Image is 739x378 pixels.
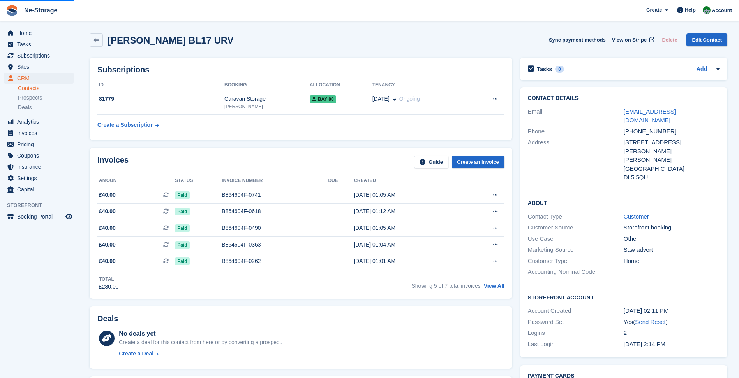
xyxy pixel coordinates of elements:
span: Paid [175,208,189,215]
a: Create an Invoice [452,156,504,168]
div: [DATE] 01:04 AM [354,241,462,249]
a: menu [4,116,74,127]
a: Create a Subscription [97,118,159,132]
span: Pricing [17,139,64,150]
div: [PHONE_NUMBER] [624,127,720,136]
a: Customer [624,213,649,220]
a: menu [4,184,74,195]
span: £40.00 [99,207,116,215]
span: Booking Portal [17,211,64,222]
img: Charlotte Nesbitt [703,6,711,14]
a: View All [484,283,504,289]
div: Create a Deal [119,350,153,358]
h2: Storefront Account [528,293,720,301]
div: Yes [624,318,720,327]
h2: [PERSON_NAME] BL17 URV [108,35,234,45]
span: Settings [17,173,64,184]
div: Address [528,138,624,182]
div: Other [624,234,720,243]
span: Sites [17,61,64,72]
div: 81779 [97,95,224,103]
div: [DATE] 02:11 PM [624,306,720,315]
a: menu [4,39,74,50]
span: Home [17,28,64,38]
div: B864604F-0363 [222,241,328,249]
div: Contact Type [528,212,624,221]
h2: Subscriptions [97,65,504,74]
th: Created [354,175,462,187]
span: Prospects [18,94,42,101]
span: £40.00 [99,191,116,199]
div: [DATE] 01:05 AM [354,191,462,199]
div: Saw advert [624,245,720,254]
a: menu [4,150,74,161]
div: Account Created [528,306,624,315]
h2: Invoices [97,156,129,168]
a: View on Stripe [609,33,656,46]
span: £40.00 [99,241,116,249]
div: Marketing Source [528,245,624,254]
span: Paid [175,191,189,199]
a: Deals [18,103,74,112]
div: £280.00 [99,283,119,291]
a: Contacts [18,85,74,92]
th: Status [175,175,222,187]
h2: About [528,199,720,206]
span: Tasks [17,39,64,50]
span: Ongoing [399,96,420,102]
div: B864604F-0618 [222,207,328,215]
div: [DATE] 01:12 AM [354,207,462,215]
h2: Tasks [537,66,552,73]
h2: Contact Details [528,95,720,101]
div: Caravan Storage [224,95,310,103]
div: Home [624,257,720,266]
a: Create a Deal [119,350,282,358]
span: CRM [17,73,64,84]
a: menu [4,211,74,222]
a: menu [4,50,74,61]
a: Edit Contact [686,33,727,46]
th: Booking [224,79,310,91]
span: Capital [17,184,64,195]
a: menu [4,161,74,172]
div: B864604F-0262 [222,257,328,265]
img: stora-icon-8386f47178a22dfd0bd8f6a31ec36ba5ce8667c1dd55bd0f319d3a0aa187defe.svg [6,5,18,16]
div: Logins [528,329,624,338]
div: Storefront booking [624,223,720,232]
span: Help [685,6,696,14]
a: Preview store [64,212,74,221]
div: Total [99,276,119,283]
span: Deals [18,104,32,111]
a: Add [697,65,707,74]
th: Due [328,175,354,187]
a: Send Reset [635,318,665,325]
div: Customer Source [528,223,624,232]
div: Use Case [528,234,624,243]
div: DL5 5QU [624,173,720,182]
div: [PERSON_NAME] [224,103,310,110]
span: Subscriptions [17,50,64,61]
a: menu [4,73,74,84]
span: Storefront [7,201,78,209]
span: BAY 80 [310,95,336,103]
button: Sync payment methods [549,33,606,46]
a: menu [4,61,74,72]
span: Account [712,7,732,14]
div: [STREET_ADDRESS][PERSON_NAME] [624,138,720,156]
div: 2 [624,329,720,338]
th: ID [97,79,224,91]
div: Customer Type [528,257,624,266]
div: Last Login [528,340,624,349]
div: Phone [528,127,624,136]
span: ( ) [633,318,667,325]
th: Tenancy [372,79,471,91]
a: menu [4,28,74,38]
span: View on Stripe [612,36,647,44]
span: Showing 5 of 7 total invoices [411,283,480,289]
div: Password Set [528,318,624,327]
span: Coupons [17,150,64,161]
div: Email [528,107,624,125]
div: Create a deal for this contact from here or by converting a prospect. [119,338,282,346]
div: Accounting Nominal Code [528,268,624,276]
time: 2025-04-14 13:14:35 UTC [624,341,665,347]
